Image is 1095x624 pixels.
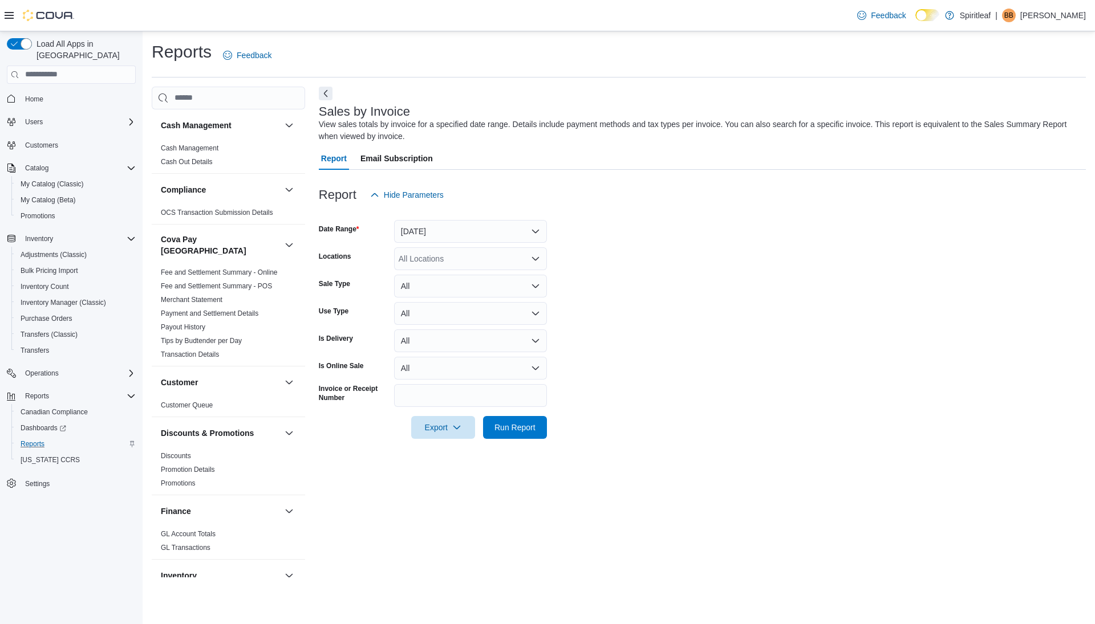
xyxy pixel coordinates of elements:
a: Customers [21,138,63,152]
span: Feedback [237,50,271,61]
h3: Finance [161,505,191,517]
img: Cova [23,10,74,21]
a: Dashboards [11,420,140,436]
span: Email Subscription [360,147,433,170]
a: My Catalog (Beta) [16,193,80,207]
button: Bulk Pricing Import [11,263,140,279]
button: [DATE] [394,220,547,243]
span: Tips by Budtender per Day [161,336,242,345]
button: Operations [21,366,63,380]
button: Customer [282,376,296,389]
a: Transaction Details [161,350,219,358]
span: Purchase Orders [21,314,72,323]
button: Inventory [2,231,140,247]
span: Payment and Settlement Details [161,309,258,318]
button: Cova Pay [GEOGRAPHIC_DATA] [282,238,296,252]
span: Washington CCRS [16,453,136,467]
div: Cova Pay [GEOGRAPHIC_DATA] [152,266,305,366]
a: [US_STATE] CCRS [16,453,84,467]
h3: Compliance [161,184,206,195]
span: Dashboards [21,423,66,433]
button: Operations [2,365,140,381]
span: Transfers [16,344,136,357]
a: Reports [16,437,49,451]
span: Fee and Settlement Summary - Online [161,268,278,277]
a: GL Transactions [161,544,210,552]
label: Is Delivery [319,334,353,343]
h3: Customer [161,377,198,388]
span: Dashboards [16,421,136,435]
span: Catalog [25,164,48,173]
span: Transfers [21,346,49,355]
span: Canadian Compliance [21,407,88,417]
button: Transfers (Classic) [11,327,140,342]
span: Canadian Compliance [16,405,136,419]
a: Settings [21,477,54,491]
span: Inventory Count [16,280,136,293]
button: Cash Management [161,120,280,131]
p: Spiritleaf [960,9,991,22]
label: Sale Type [319,279,350,288]
a: Promotions [16,209,60,223]
button: Customers [2,137,140,153]
button: Discounts & Promotions [161,427,280,439]
a: Transfers [16,344,54,357]
a: Promotions [161,479,196,487]
button: All [394,329,547,352]
button: All [394,302,547,325]
button: Open list of options [531,254,540,263]
span: Fee and Settlement Summary - POS [161,282,272,291]
button: Export [411,416,475,439]
a: Bulk Pricing Import [16,264,83,278]
span: GL Account Totals [161,529,216,539]
span: Home [21,92,136,106]
span: Settings [21,476,136,490]
button: Finance [161,505,280,517]
h3: Cash Management [161,120,232,131]
span: Hide Parameters [384,189,444,201]
button: Reports [11,436,140,452]
span: GL Transactions [161,543,210,552]
span: Bulk Pricing Import [21,266,78,275]
span: Purchase Orders [16,312,136,325]
span: Reports [21,439,44,448]
h3: Cova Pay [GEOGRAPHIC_DATA] [161,234,280,256]
div: View sales totals by invoice for a specified date range. Details include payment methods and tax ... [319,119,1080,142]
span: Payout History [161,323,205,332]
span: Promotions [161,479,196,488]
a: Promotion Details [161,466,215,474]
span: Transfers (Classic) [16,328,136,341]
span: Bulk Pricing Import [16,264,136,278]
button: Promotions [11,208,140,224]
span: OCS Transaction Submission Details [161,208,273,217]
button: Hide Parameters [366,183,448,206]
label: Is Online Sale [319,361,364,370]
button: Home [2,91,140,107]
span: Reports [25,391,49,401]
div: Customer [152,398,305,417]
a: Payout History [161,323,205,331]
a: Fee and Settlement Summary - POS [161,282,272,290]
span: Operations [21,366,136,380]
a: Feedback [853,4,910,27]
button: Inventory Manager (Classic) [11,295,140,311]
a: Dashboards [16,421,71,435]
span: Export [418,416,468,439]
nav: Complex example [7,86,136,521]
button: Run Report [483,416,547,439]
a: Home [21,92,48,106]
button: Cash Management [282,119,296,132]
span: Customers [25,141,58,150]
button: Adjustments (Classic) [11,247,140,263]
a: Inventory Manager (Classic) [16,296,111,309]
button: Users [21,115,47,129]
label: Locations [319,252,351,261]
h3: Discounts & Promotions [161,427,254,439]
button: [US_STATE] CCRS [11,452,140,468]
button: Catalog [21,161,53,175]
a: Transfers (Classic) [16,328,82,341]
button: Reports [21,389,54,403]
a: Fee and Settlement Summary - Online [161,268,278,276]
span: Reports [21,389,136,403]
a: Payment and Settlement Details [161,309,258,317]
